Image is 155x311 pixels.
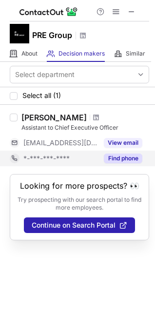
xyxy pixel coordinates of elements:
img: dac9306e4c1c7deb5c2aac8b5220bcf2 [10,24,29,43]
span: Select all (1) [22,92,61,99]
span: Similar [126,50,145,58]
span: Continue on Search Portal [32,221,116,229]
button: Reveal Button [104,138,142,148]
button: Continue on Search Portal [24,217,135,233]
div: [PERSON_NAME] [21,113,87,122]
div: Assistant to Chief Executive Officer [21,123,149,132]
h1: PRE Group [32,29,72,41]
span: About [21,50,38,58]
header: Looking for more prospects? 👀 [20,181,139,190]
p: Try prospecting with our search portal to find more employees. [17,196,142,212]
img: ContactOut v5.3.10 [19,6,78,18]
span: [EMAIL_ADDRESS][DOMAIN_NAME] [23,138,98,147]
div: Select department [15,70,75,79]
span: Decision makers [58,50,105,58]
button: Reveal Button [104,154,142,163]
